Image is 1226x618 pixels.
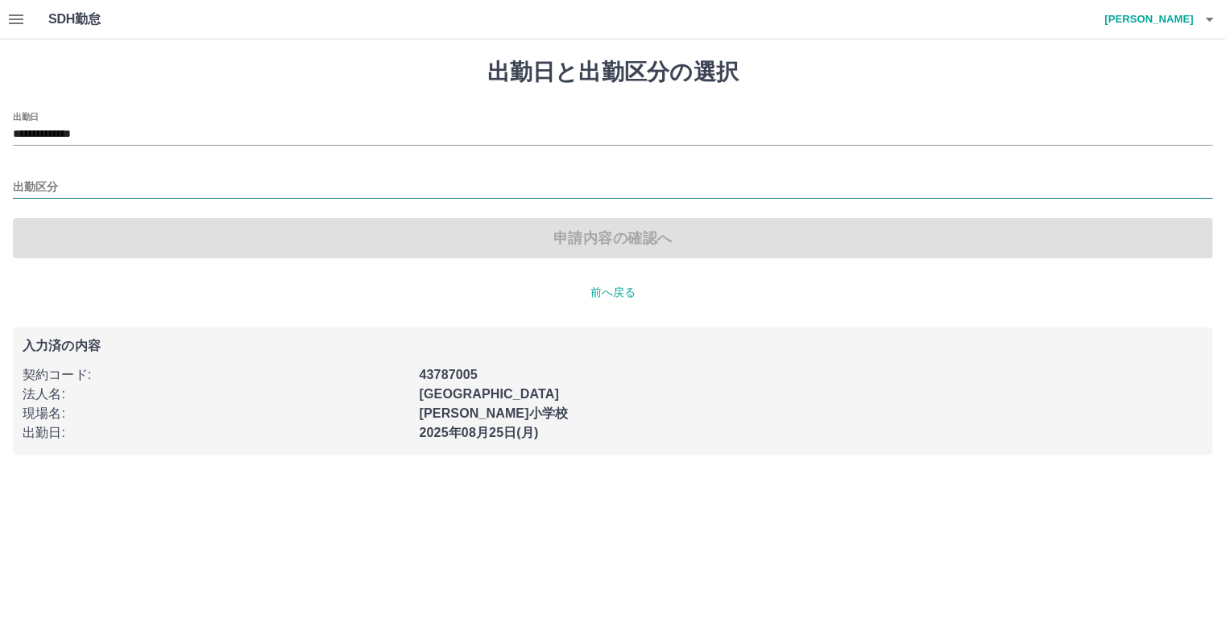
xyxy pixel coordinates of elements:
[420,426,539,439] b: 2025年08月25日(月)
[23,404,410,423] p: 現場名 :
[23,365,410,385] p: 契約コード :
[13,284,1213,301] p: 前へ戻る
[420,406,569,420] b: [PERSON_NAME]小学校
[23,385,410,404] p: 法人名 :
[420,387,560,401] b: [GEOGRAPHIC_DATA]
[23,340,1203,352] p: 入力済の内容
[420,368,478,381] b: 43787005
[23,423,410,443] p: 出勤日 :
[13,59,1213,86] h1: 出勤日と出勤区分の選択
[13,110,39,122] label: 出勤日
